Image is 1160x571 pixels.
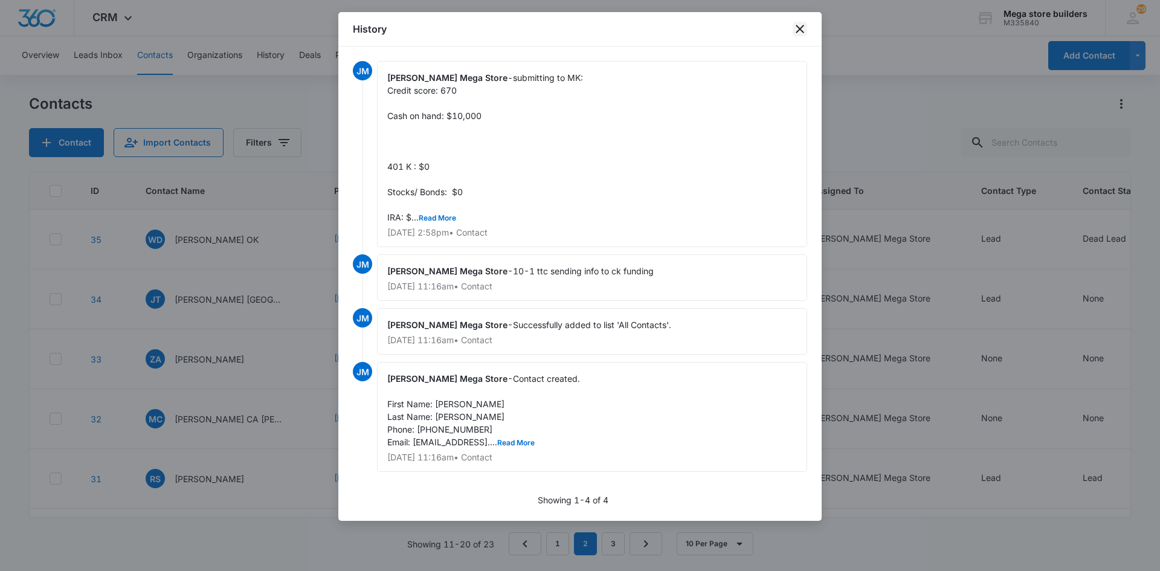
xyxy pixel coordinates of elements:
[513,266,654,276] span: 10-1 ttc sending info to ck funding
[387,453,797,462] p: [DATE] 11:16am • Contact
[353,362,372,381] span: JM
[387,228,797,237] p: [DATE] 2:58pm • Contact
[793,22,807,36] button: close
[353,254,372,274] span: JM
[387,282,797,291] p: [DATE] 11:16am • Contact
[387,320,507,330] span: [PERSON_NAME] Mega Store
[387,336,797,344] p: [DATE] 11:16am • Contact
[538,494,608,506] p: Showing 1-4 of 4
[387,266,507,276] span: [PERSON_NAME] Mega Store
[353,308,372,327] span: JM
[353,61,372,80] span: JM
[387,73,507,83] span: [PERSON_NAME] Mega Store
[513,320,671,330] span: Successfully added to list 'All Contacts'.
[387,373,507,384] span: [PERSON_NAME] Mega Store
[377,254,807,301] div: -
[353,22,387,36] h1: History
[377,362,807,472] div: -
[497,439,535,447] button: Read More
[419,215,456,222] button: Read More
[377,308,807,355] div: -
[377,61,807,247] div: -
